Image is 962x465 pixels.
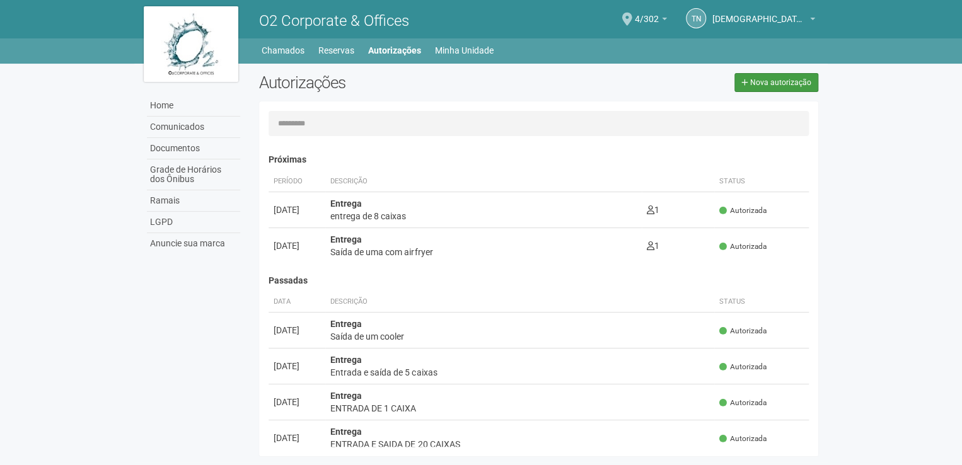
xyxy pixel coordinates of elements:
th: Status [714,292,809,313]
div: Saída de uma com airfryer [330,246,636,258]
div: [DATE] [274,360,320,372]
div: Entrada e saída de 5 caixas [330,366,709,379]
a: [DEMOGRAPHIC_DATA][PERSON_NAME] LUNGUINHO [712,16,815,26]
span: Autorizada [719,241,767,252]
h4: Passadas [269,276,809,285]
th: Data [269,292,325,313]
th: Descrição [325,171,641,192]
span: THAIS NOBREGA LUNGUINHO [712,2,807,24]
img: logo.jpg [144,6,238,82]
div: entrega de 8 caixas [330,210,636,222]
a: Chamados [262,42,304,59]
a: Minha Unidade [435,42,494,59]
div: Saída de um cooler [330,330,709,343]
span: O2 Corporate & Offices [259,12,409,30]
div: [DATE] [274,324,320,336]
div: [DATE] [274,396,320,408]
a: Anuncie sua marca [147,233,240,254]
strong: Entrega [330,427,362,437]
div: [DATE] [274,204,320,216]
th: Descrição [325,292,714,313]
span: Autorizada [719,326,767,336]
a: Reservas [318,42,354,59]
span: Autorizada [719,398,767,408]
div: ENTRADA E SAIDA DE 20 CAIXAS [330,438,709,451]
span: Autorizada [719,205,767,216]
strong: Entrega [330,391,362,401]
div: [DATE] [274,432,320,444]
a: Comunicados [147,117,240,138]
th: Status [714,171,809,192]
strong: Entrega [330,198,362,209]
strong: Entrega [330,234,362,244]
h4: Próximas [269,155,809,164]
span: Autorizada [719,362,767,372]
th: Período [269,171,325,192]
span: 1 [647,205,659,215]
a: Nova autorização [734,73,818,92]
a: Documentos [147,138,240,159]
a: TN [686,8,706,28]
a: Home [147,95,240,117]
strong: Entrega [330,319,362,329]
a: 4/302 [635,16,667,26]
a: Grade de Horários dos Ônibus [147,159,240,190]
span: 4/302 [635,2,659,24]
span: Autorizada [719,433,767,444]
div: [DATE] [274,239,320,252]
span: 1 [647,241,659,251]
span: Nova autorização [750,78,811,87]
a: LGPD [147,212,240,233]
h2: Autorizações [259,73,529,92]
div: ENTRADA DE 1 CAIXA [330,402,709,415]
a: Ramais [147,190,240,212]
strong: Entrega [330,355,362,365]
a: Autorizações [368,42,421,59]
